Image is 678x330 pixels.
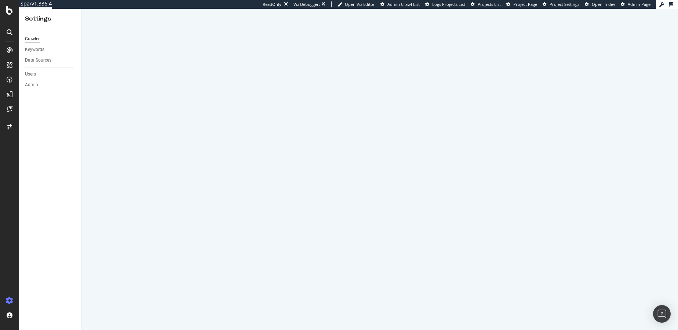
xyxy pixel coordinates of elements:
a: Keywords [25,46,76,54]
a: Logs Projects List [425,1,465,7]
div: Crawler [25,35,40,43]
div: Viz Debugger: [294,1,320,7]
a: Admin Page [621,1,650,7]
div: ReadOnly: [263,1,282,7]
a: Projects List [471,1,501,7]
div: Open Intercom Messenger [653,305,671,323]
span: Open in dev [592,1,615,7]
span: Projects List [478,1,501,7]
a: Open in dev [585,1,615,7]
span: Logs Projects List [432,1,465,7]
span: Project Page [513,1,537,7]
a: Admin Crawl List [380,1,420,7]
a: Admin [25,81,76,89]
span: Project Settings [550,1,579,7]
span: Admin Page [628,1,650,7]
div: Users [25,70,36,78]
div: Keywords [25,46,44,54]
span: Open Viz Editor [345,1,375,7]
a: Project Settings [543,1,579,7]
a: Open Viz Editor [338,1,375,7]
a: Data Sources [25,56,76,64]
a: Project Page [506,1,537,7]
a: Users [25,70,76,78]
div: Settings [25,15,75,23]
span: Admin Crawl List [387,1,420,7]
div: Admin [25,81,38,89]
a: Crawler [25,35,76,43]
div: Data Sources [25,56,51,64]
